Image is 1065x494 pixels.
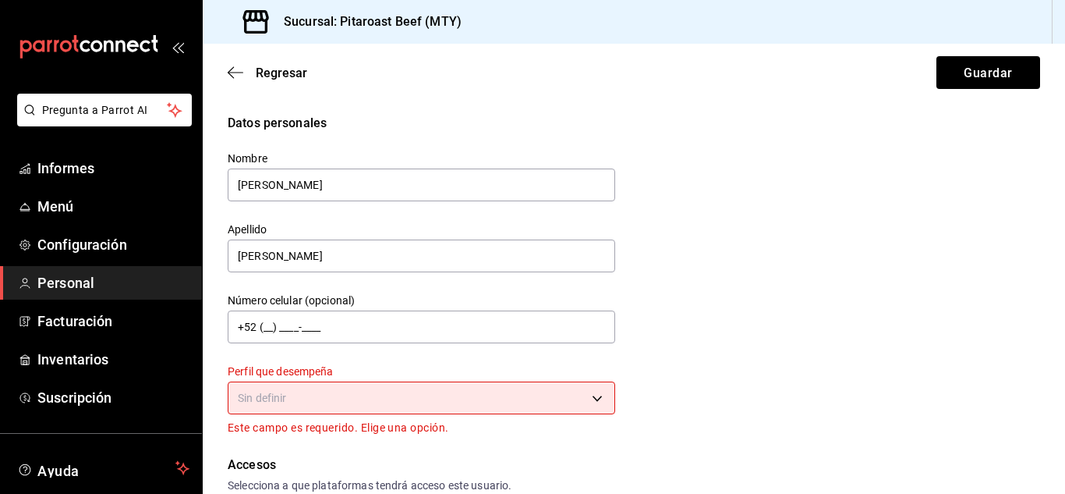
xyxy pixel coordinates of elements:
[228,152,267,165] font: Nombre
[37,351,108,368] font: Inventarios
[284,14,462,29] font: Sucursal: Pitaroast Beef (MTY)
[37,313,112,329] font: Facturación
[172,41,184,53] button: abrir_cajón_menú
[37,463,80,479] font: Ayuda
[228,116,327,130] font: Datos personales
[42,104,148,116] font: Pregunta a Parrot AI
[228,365,334,378] font: Perfil que desempeña
[238,392,286,404] font: Sin definir
[228,479,511,492] font: Selecciona a que plataformas tendrá acceso este usuario.
[11,113,192,130] a: Pregunta a Parrot AI
[228,457,276,472] font: Accesos
[37,236,127,253] font: Configuración
[228,421,449,434] font: Este campo es requerido. Elige una opción.
[228,223,267,236] font: Apellido
[228,66,307,80] button: Regresar
[17,94,192,126] button: Pregunta a Parrot AI
[936,56,1040,89] button: Guardar
[37,275,94,291] font: Personal
[37,160,94,176] font: Informes
[37,389,111,406] font: Suscripción
[228,294,355,307] font: Número celular (opcional)
[37,198,74,215] font: Menú
[964,65,1012,80] font: Guardar
[256,66,307,80] font: Regresar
